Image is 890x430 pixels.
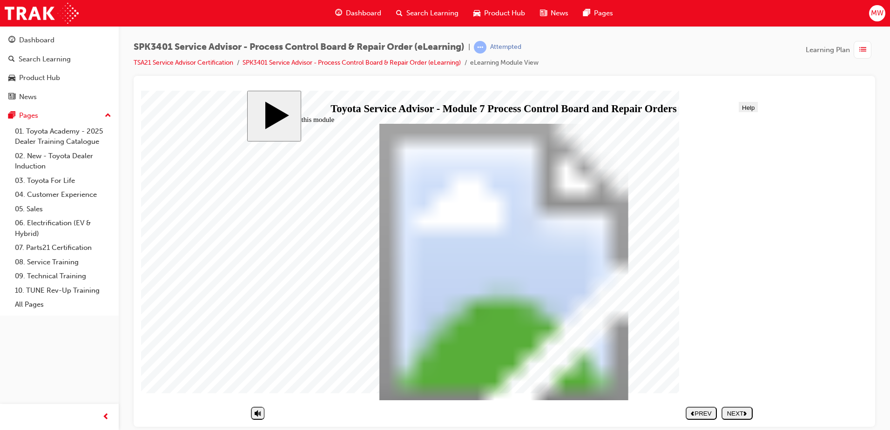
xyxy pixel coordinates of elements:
[806,41,875,59] button: Learning Plan
[4,107,115,124] button: Pages
[474,41,486,54] span: learningRecordVerb_ATTEMPT-icon
[576,4,620,23] a: pages-iconPages
[11,297,115,312] a: All Pages
[4,32,115,49] a: Dashboard
[533,4,576,23] a: news-iconNews
[869,5,885,21] button: MW
[11,283,115,298] a: 10. TUNE Rev-Up Training
[8,93,15,101] span: news-icon
[19,54,71,65] div: Search Learning
[243,59,461,67] a: SPK3401 Service Advisor - Process Control Board & Repair Order (eLearning)
[8,55,15,64] span: search-icon
[4,51,115,68] a: Search Learning
[406,8,458,19] span: Search Learning
[871,8,883,19] span: MW
[8,74,15,82] span: car-icon
[11,174,115,188] a: 03. Toyota For Life
[551,8,568,19] span: News
[473,7,480,19] span: car-icon
[102,411,109,423] span: prev-icon
[594,8,613,19] span: Pages
[484,8,525,19] span: Product Hub
[470,58,539,68] li: eLearning Module View
[335,7,342,19] span: guage-icon
[11,149,115,174] a: 02. New - Toyota Dealer Induction
[4,69,115,87] a: Product Hub
[806,45,850,55] span: Learning Plan
[346,8,381,19] span: Dashboard
[19,92,37,102] div: News
[105,110,111,122] span: up-icon
[19,73,60,83] div: Product Hub
[11,216,115,241] a: 06. Electrification (EV & Hybrid)
[583,7,590,19] span: pages-icon
[11,241,115,255] a: 07. Parts21 Certification
[4,30,115,107] button: DashboardSearch LearningProduct HubNews
[4,88,115,106] a: News
[328,4,389,23] a: guage-iconDashboard
[11,124,115,149] a: 01. Toyota Academy - 2025 Dealer Training Catalogue
[490,43,521,52] div: Attempted
[466,4,533,23] a: car-iconProduct Hub
[134,42,465,53] span: SPK3401 Service Advisor - Process Control Board & Repair Order (eLearning)
[396,7,403,19] span: search-icon
[468,42,470,53] span: |
[859,44,866,56] span: list-icon
[19,110,38,121] div: Pages
[11,269,115,283] a: 09. Technical Training
[389,4,466,23] a: search-iconSearch Learning
[5,3,79,24] img: Trak
[11,188,115,202] a: 04. Customer Experience
[11,255,115,269] a: 08. Service Training
[19,35,54,46] div: Dashboard
[134,59,233,67] a: TSA21 Service Advisor Certification
[540,7,547,19] span: news-icon
[11,202,115,216] a: 05. Sales
[8,36,15,45] span: guage-icon
[8,112,15,120] span: pages-icon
